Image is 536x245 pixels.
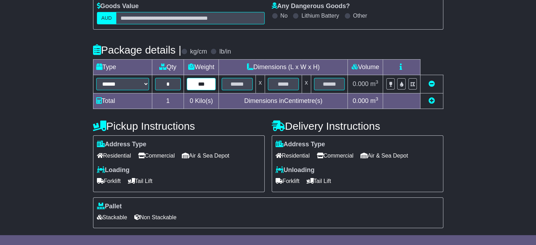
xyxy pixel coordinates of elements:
[353,80,369,87] span: 0.000
[361,150,408,161] span: Air & Sea Depot
[134,212,177,223] span: Non Stackable
[97,150,131,161] span: Residential
[272,120,443,132] h4: Delivery Instructions
[219,60,348,75] td: Dimensions (L x W x H)
[301,12,339,19] label: Lithium Battery
[276,141,325,148] label: Address Type
[370,80,378,87] span: m
[128,176,153,186] span: Tail Lift
[97,203,122,210] label: Pallet
[93,120,265,132] h4: Pickup Instructions
[97,141,147,148] label: Address Type
[182,150,229,161] span: Air & Sea Depot
[97,176,121,186] span: Forklift
[429,97,435,104] a: Add new item
[353,12,367,19] label: Other
[317,150,353,161] span: Commercial
[276,166,315,174] label: Unloading
[190,48,207,56] label: kg/cm
[302,75,311,93] td: x
[376,96,378,102] sup: 3
[138,150,175,161] span: Commercial
[255,75,265,93] td: x
[190,97,193,104] span: 0
[219,93,348,109] td: Dimensions in Centimetre(s)
[97,12,117,24] label: AUD
[348,60,383,75] td: Volume
[152,93,184,109] td: 1
[307,176,331,186] span: Tail Lift
[219,48,231,56] label: lb/in
[353,97,369,104] span: 0.000
[276,176,300,186] span: Forklift
[429,80,435,87] a: Remove this item
[272,2,350,10] label: Any Dangerous Goods?
[93,93,152,109] td: Total
[152,60,184,75] td: Qty
[97,2,139,10] label: Goods Value
[276,150,310,161] span: Residential
[184,93,219,109] td: Kilo(s)
[370,97,378,104] span: m
[281,12,288,19] label: No
[376,79,378,85] sup: 3
[97,166,130,174] label: Loading
[97,212,127,223] span: Stackable
[184,60,219,75] td: Weight
[93,60,152,75] td: Type
[93,44,181,56] h4: Package details |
